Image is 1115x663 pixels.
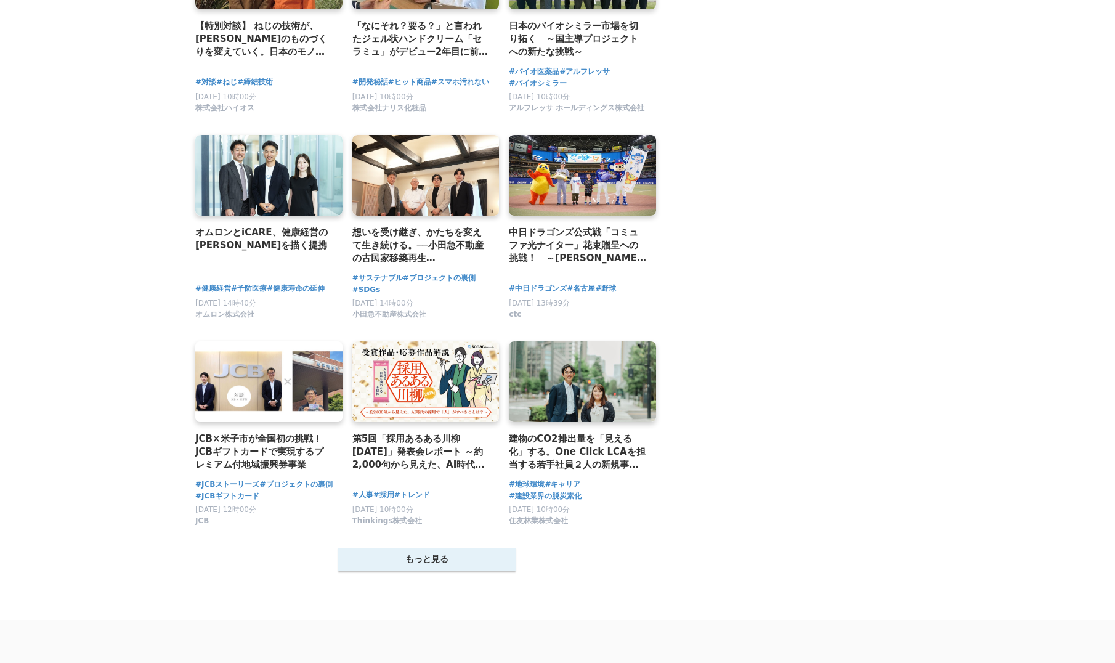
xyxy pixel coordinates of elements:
[509,490,582,502] a: #建設業界の脱炭素化
[567,283,595,295] a: #名古屋
[352,516,423,526] span: Thinkings株式会社
[352,107,426,115] a: 株式会社ナリス化粧品
[195,107,254,115] a: 株式会社ハイオス
[216,76,237,88] a: #ねじ
[231,283,267,295] a: #予防医療
[509,92,570,101] span: [DATE] 10時00分
[509,505,570,514] span: [DATE] 10時00分
[545,479,580,490] a: #キャリア
[195,490,259,502] a: #JCBギフトカード
[195,313,254,322] a: オムロン株式会社
[559,66,610,78] a: #アルフレッサ
[352,299,413,307] span: [DATE] 14時00分
[352,519,423,528] a: Thinkings株式会社
[195,432,333,472] a: JCB×米子市が全国初の挑戦！ JCBギフトカードで実現するプレミアム付地域振興券事業
[509,516,568,526] span: 住友林業株式会社
[195,519,209,528] a: JCB
[195,283,231,295] a: #健康経営
[352,226,490,266] a: 想いを受け継ぎ、かたちを変えて生き続ける。──小田急不動産の古民家移築再生『KATARITSUGI』プロジェクト
[509,78,567,89] a: #バイオシミラー
[267,283,325,295] a: #健康寿命の延伸
[237,76,273,88] a: #締結技術
[352,309,426,320] span: 小田急不動産株式会社
[352,272,403,284] a: #サステナブル
[352,284,381,296] a: #SDGs
[352,489,373,501] a: #人事
[509,66,559,78] a: #バイオ医薬品
[373,489,394,501] a: #採用
[195,226,333,253] a: オムロンとiCARE、健康経営の[PERSON_NAME]を描く提携
[509,299,570,307] span: [DATE] 13時39分
[509,19,646,59] a: 日本のバイオシミラー市場を切り拓く ～国主導プロジェクトへの新たな挑戦～
[195,505,256,514] span: [DATE] 12時00分
[509,519,568,528] a: 住友林業株式会社
[259,479,332,490] a: #プロジェクトの裏側
[195,103,254,113] span: 株式会社ハイオス
[195,299,256,307] span: [DATE] 14時40分
[431,76,489,88] a: #スマホ汚れない
[352,505,413,514] span: [DATE] 10時00分
[509,283,567,295] a: #中日ドラゴンズ
[509,432,646,472] a: 建物のCO2排出量を「見える化」する。One Click LCAを担当する若手社員２人の新規事業へかける想い
[352,92,413,101] span: [DATE] 10時00分
[352,19,490,59] a: 「なにそれ？要る？」と言われたジェル状ハンドクリーム「セラミュ」がデビュー2年目に前年比4倍以上売れた意外な理由
[509,309,521,320] span: ctc
[352,432,490,472] a: 第5回「採用あるある川柳[DATE]」発表会レポート ～約2,000句から見えた、AI時代の採用で「人」がすべきことは？～
[195,92,256,101] span: [DATE] 10時00分
[195,516,209,526] span: JCB
[338,548,516,571] button: もっと見る
[509,103,644,113] span: アルフレッサ ホールディングス株式会社
[509,479,545,490] a: #地球環境
[352,103,426,113] span: 株式会社ナリス化粧品
[195,479,259,490] a: #JCBストーリーズ
[509,313,521,322] a: ctc
[509,107,644,115] a: アルフレッサ ホールディングス株式会社
[394,489,430,501] a: #トレンド
[509,226,646,266] a: 中日ドラゴンズ公式戦「コミュファ光ナイター」花束贈呈への挑戦！ ～[PERSON_NAME]と[PERSON_NAME]の裏側に密着～
[352,313,426,322] a: 小田急不動産株式会社
[352,76,388,88] a: #開発秘話
[195,76,216,88] a: #対談
[595,283,616,295] a: #野球
[195,309,254,320] span: オムロン株式会社
[195,19,333,59] a: 【特別対談】 ねじの技術が、[PERSON_NAME]のものづくりを変えていく。日本のモノづくりに今必要なのは“イノベーション”
[388,76,431,88] a: #ヒット商品
[403,272,476,284] a: #プロジェクトの裏側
